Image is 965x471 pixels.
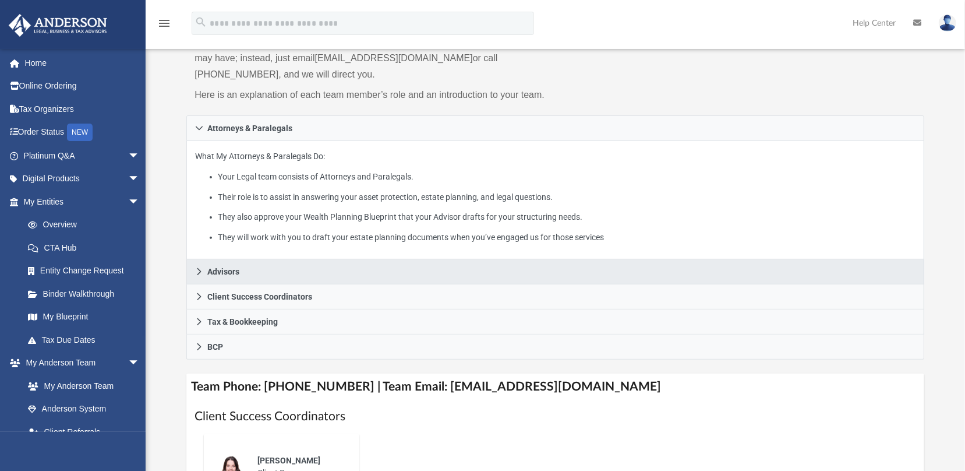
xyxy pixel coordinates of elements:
span: arrow_drop_down [128,144,151,168]
a: [EMAIL_ADDRESS][DOMAIN_NAME] [315,53,473,63]
a: My Anderson Team [16,374,146,398]
li: They also approve your Wealth Planning Blueprint that your Advisor drafts for your structuring ne... [218,210,915,224]
span: Tax & Bookkeeping [207,318,278,326]
a: My Anderson Teamarrow_drop_down [8,352,151,375]
div: Attorneys & Paralegals [186,141,924,259]
span: arrow_drop_down [128,190,151,214]
a: Binder Walkthrough [16,282,157,305]
a: Advisors [186,259,924,284]
a: Overview [16,213,157,237]
img: User Pic [939,15,956,31]
a: Order StatusNEW [8,121,157,145]
a: BCP [186,335,924,360]
span: [PERSON_NAME] [257,456,320,465]
li: They will work with you to draft your estate planning documents when you’ve engaged us for those ... [218,230,915,245]
div: NEW [67,124,93,141]
a: Online Ordering [8,75,157,98]
span: Client Success Coordinators [207,293,312,301]
span: arrow_drop_down [128,167,151,191]
a: Attorneys & Paralegals [186,115,924,141]
li: Your Legal team consists of Attorneys and Paralegals. [218,170,915,184]
i: search [195,16,207,29]
h4: Team Phone: [PHONE_NUMBER] | Team Email: [EMAIL_ADDRESS][DOMAIN_NAME] [186,374,924,400]
a: Tax & Bookkeeping [186,310,924,335]
span: arrow_drop_down [128,352,151,375]
a: CTA Hub [16,236,157,259]
span: Attorneys & Paralegals [207,124,292,132]
p: What My Attorneys & Paralegals Do: [195,149,915,244]
a: Client Success Coordinators [186,284,924,310]
a: Anderson System [16,398,151,421]
a: Home [8,51,157,75]
a: Platinum Q&Aarrow_drop_down [8,144,157,167]
p: You don’t need to know who to contact specifically for each question or need you may have; instea... [195,34,547,83]
a: menu [157,22,171,30]
a: Client Referrals [16,420,151,444]
span: BCP [207,343,223,351]
p: Here is an explanation of each team member’s role and an introduction to your team. [195,87,547,103]
a: My Entitiesarrow_drop_down [8,190,157,213]
li: Their role is to assist in answering your asset protection, estate planning, and legal questions. [218,190,915,205]
span: Advisors [207,268,239,276]
a: Entity Change Request [16,259,157,283]
a: Tax Organizers [8,97,157,121]
i: menu [157,16,171,30]
img: Anderson Advisors Platinum Portal [5,14,111,37]
a: My Blueprint [16,305,151,329]
a: Tax Due Dates [16,328,157,352]
h1: Client Success Coordinators [195,408,915,425]
a: Digital Productsarrow_drop_down [8,167,157,191]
